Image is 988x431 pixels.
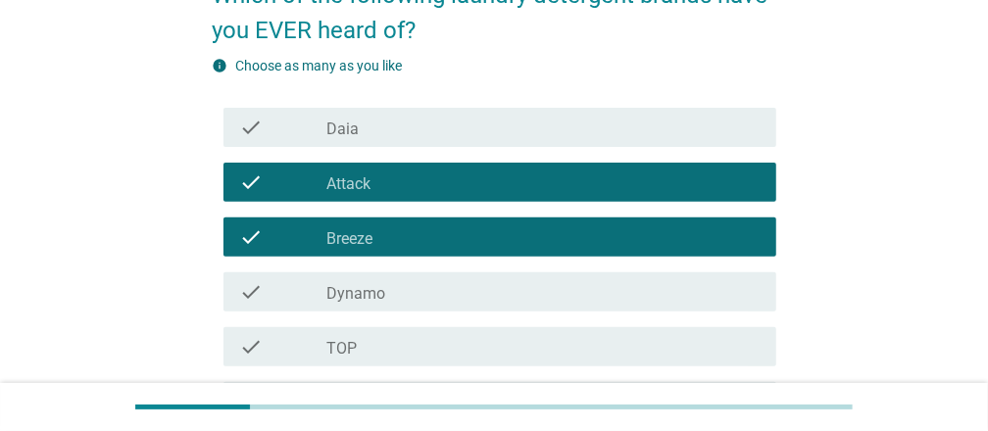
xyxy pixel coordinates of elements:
label: Attack [326,174,370,194]
i: info [212,58,227,73]
i: check [239,170,263,194]
i: check [239,225,263,249]
label: TOP [326,339,357,359]
label: Daia [326,120,359,139]
i: check [239,335,263,359]
label: Dynamo [326,284,385,304]
label: Breeze [326,229,372,249]
label: Choose as many as you like [235,58,402,73]
i: check [239,280,263,304]
i: check [239,116,263,139]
